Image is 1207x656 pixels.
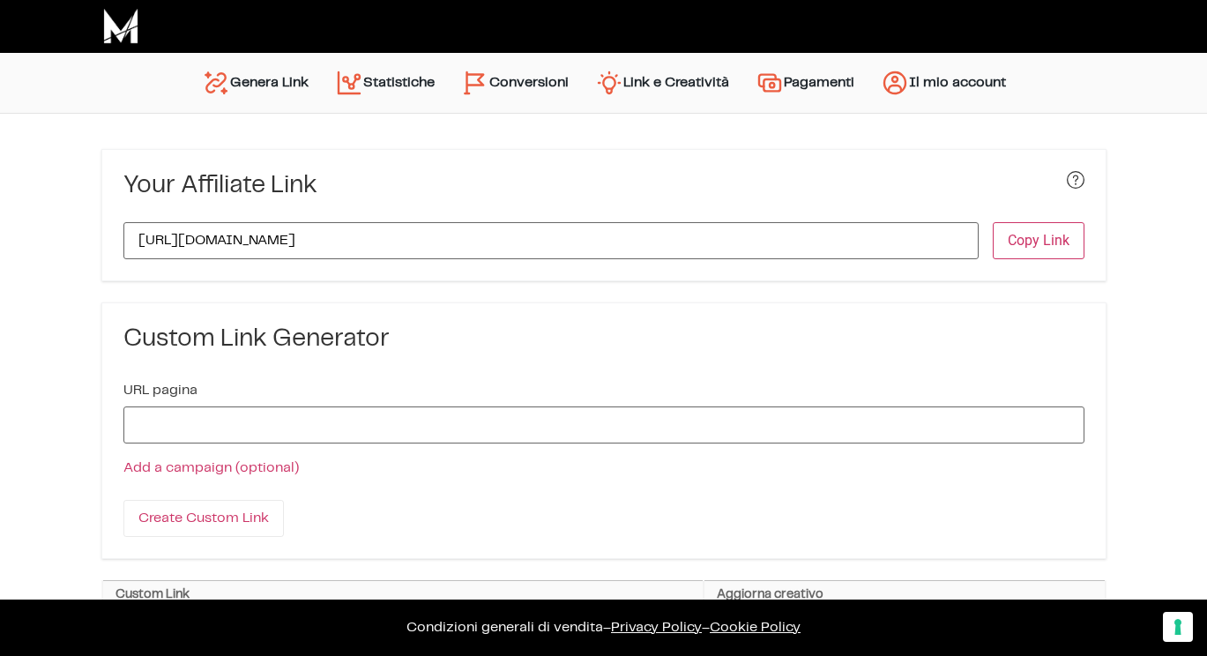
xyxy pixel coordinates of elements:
[123,500,284,537] input: Create Custom Link
[756,69,784,97] img: payments.svg
[189,62,322,104] a: Genera Link
[123,171,317,201] h3: Your Affiliate Link
[123,384,197,398] label: URL pagina
[123,324,1084,354] h3: Custom Link Generator
[704,581,1106,609] th: Aggiorna creativo
[448,62,582,104] a: Conversioni
[595,69,623,97] img: creativity.svg
[582,62,742,104] a: Link e Creatività
[18,617,1189,638] p: – –
[710,621,801,634] span: Cookie Policy
[881,69,909,97] img: account.svg
[611,621,702,634] a: Privacy Policy
[202,69,230,97] img: generate-link.svg
[102,581,704,609] th: Custom Link
[406,621,603,634] a: Condizioni generali di vendita
[461,69,489,97] img: conversion-2.svg
[868,62,1019,104] a: Il mio account
[14,587,67,640] iframe: Customerly Messenger Launcher
[189,53,1019,113] nav: Menu principale
[993,222,1084,259] button: Copy Link
[123,461,299,474] a: Add a campaign (optional)
[322,62,448,104] a: Statistiche
[742,62,868,104] a: Pagamenti
[1163,612,1193,642] button: Le tue preferenze relative al consenso per le tecnologie di tracciamento
[335,69,363,97] img: stats.svg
